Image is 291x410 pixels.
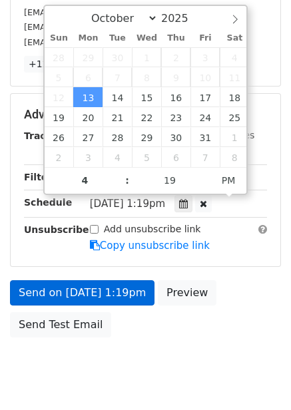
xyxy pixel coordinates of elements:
[132,147,161,167] span: November 5, 2025
[90,240,210,252] a: Copy unsubscribe link
[103,67,132,87] span: October 7, 2025
[103,87,132,107] span: October 14, 2025
[210,167,247,194] span: Click to toggle
[73,127,103,147] span: October 27, 2025
[161,107,190,127] span: October 23, 2025
[103,107,132,127] span: October 21, 2025
[24,7,172,17] small: [EMAIL_ADDRESS][DOMAIN_NAME]
[220,147,249,167] span: November 8, 2025
[158,280,216,306] a: Preview
[190,107,220,127] span: October 24, 2025
[45,167,126,194] input: Hour
[220,87,249,107] span: October 18, 2025
[73,47,103,67] span: September 29, 2025
[45,67,74,87] span: October 5, 2025
[224,346,291,410] iframe: Chat Widget
[73,34,103,43] span: Mon
[220,127,249,147] span: November 1, 2025
[24,172,58,182] strong: Filters
[161,34,190,43] span: Thu
[103,147,132,167] span: November 4, 2025
[73,147,103,167] span: November 3, 2025
[73,67,103,87] span: October 6, 2025
[190,147,220,167] span: November 7, 2025
[73,107,103,127] span: October 20, 2025
[45,87,74,107] span: October 12, 2025
[190,47,220,67] span: October 3, 2025
[104,222,201,236] label: Add unsubscribe link
[161,87,190,107] span: October 16, 2025
[103,127,132,147] span: October 28, 2025
[24,107,267,122] h5: Advanced
[45,47,74,67] span: September 28, 2025
[190,87,220,107] span: October 17, 2025
[132,34,161,43] span: Wed
[161,147,190,167] span: November 6, 2025
[161,67,190,87] span: October 9, 2025
[132,47,161,67] span: October 1, 2025
[10,312,111,337] a: Send Test Email
[220,34,249,43] span: Sat
[73,87,103,107] span: October 13, 2025
[24,22,172,32] small: [EMAIL_ADDRESS][DOMAIN_NAME]
[132,87,161,107] span: October 15, 2025
[24,37,172,47] small: [EMAIL_ADDRESS][DOMAIN_NAME]
[190,127,220,147] span: October 31, 2025
[220,107,249,127] span: October 25, 2025
[103,34,132,43] span: Tue
[132,67,161,87] span: October 8, 2025
[24,197,72,208] strong: Schedule
[45,127,74,147] span: October 26, 2025
[220,67,249,87] span: October 11, 2025
[10,280,154,306] a: Send on [DATE] 1:19pm
[24,224,89,235] strong: Unsubscribe
[24,130,69,141] strong: Tracking
[220,47,249,67] span: October 4, 2025
[132,107,161,127] span: October 22, 2025
[45,34,74,43] span: Sun
[190,67,220,87] span: October 10, 2025
[129,167,210,194] input: Minute
[190,34,220,43] span: Fri
[125,167,129,194] span: :
[90,198,165,210] span: [DATE] 1:19pm
[103,47,132,67] span: September 30, 2025
[132,127,161,147] span: October 29, 2025
[45,107,74,127] span: October 19, 2025
[24,56,80,73] a: +12 more
[158,12,206,25] input: Year
[45,147,74,167] span: November 2, 2025
[161,47,190,67] span: October 2, 2025
[161,127,190,147] span: October 30, 2025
